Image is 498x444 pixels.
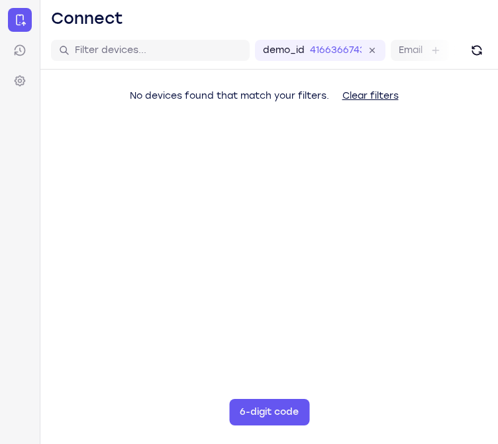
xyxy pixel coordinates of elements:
[229,399,309,425] button: 6-digit code
[75,44,242,57] input: Filter devices...
[8,38,32,62] a: Sessions
[399,44,423,57] label: Email
[130,90,329,101] span: No devices found that match your filters.
[263,44,305,57] label: demo_id
[332,83,409,109] button: Clear filters
[466,40,487,61] button: Refresh
[51,8,123,29] h1: Connect
[8,69,32,93] a: Settings
[8,8,32,32] a: Connect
